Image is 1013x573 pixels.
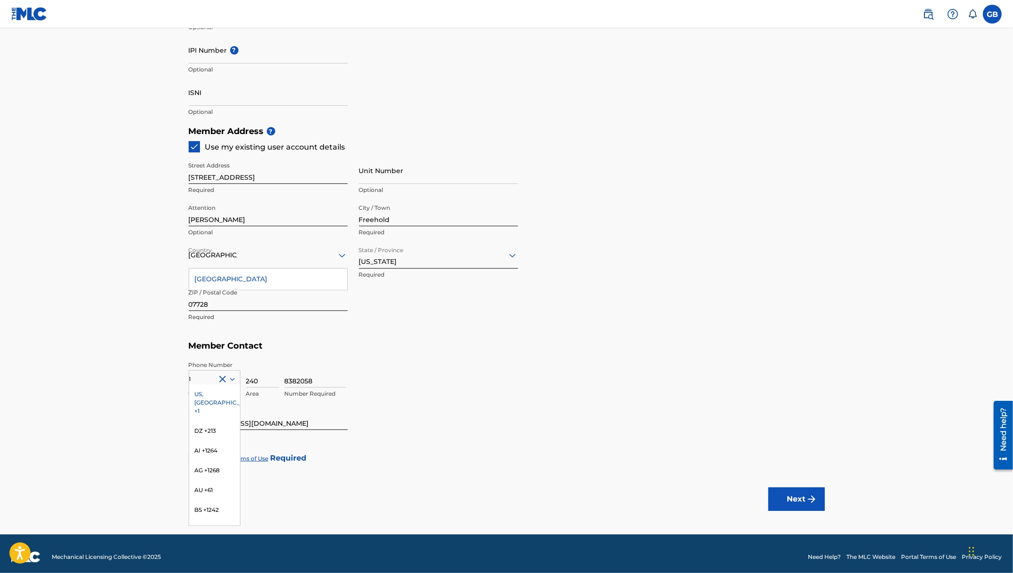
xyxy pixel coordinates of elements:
[966,528,1013,573] iframe: Chat Widget
[359,271,518,279] p: Required
[359,186,518,194] p: Optional
[189,480,240,500] div: AU +61
[983,5,1002,24] div: User Menu
[189,500,240,520] div: BS +1242
[359,228,518,237] p: Required
[189,520,240,540] div: BB +1246
[189,384,240,421] div: US, [GEOGRAPHIC_DATA] +1
[11,7,48,21] img: MLC Logo
[189,336,825,356] h5: Member Contact
[189,121,825,142] h5: Member Address
[968,9,977,19] div: Notifications
[806,493,817,505] img: f7272a7cc735f4ea7f67.svg
[246,390,279,398] p: Area
[359,244,518,267] div: [US_STATE]
[987,398,1013,473] iframe: Resource Center
[285,390,346,398] p: Number Required
[969,537,974,565] div: Drag
[230,46,239,55] span: ?
[189,186,348,194] p: Required
[52,553,161,561] span: Mechanical Licensing Collective © 2025
[189,313,348,321] p: Required
[189,441,240,461] div: AI +1264
[189,432,348,440] p: Required
[846,553,895,561] a: The MLC Website
[808,553,841,561] a: Need Help?
[189,269,347,290] div: [GEOGRAPHIC_DATA]
[962,553,1002,561] a: Privacy Policy
[189,228,348,237] p: Optional
[190,142,199,151] img: checkbox
[947,8,958,20] img: help
[768,487,825,511] button: Next
[189,240,212,255] label: Country
[205,143,345,151] span: Use my existing user account details
[359,240,404,255] label: State / Province
[267,127,275,135] span: ?
[923,8,934,20] img: search
[919,5,938,24] a: Public Search
[271,454,307,462] strong: Required
[189,461,240,480] div: AG +1268
[943,5,962,24] div: Help
[232,455,269,462] a: Terms of Use
[189,421,240,441] div: DZ +213
[189,65,348,74] p: Optional
[901,553,956,561] a: Portal Terms of Use
[189,108,348,116] p: Optional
